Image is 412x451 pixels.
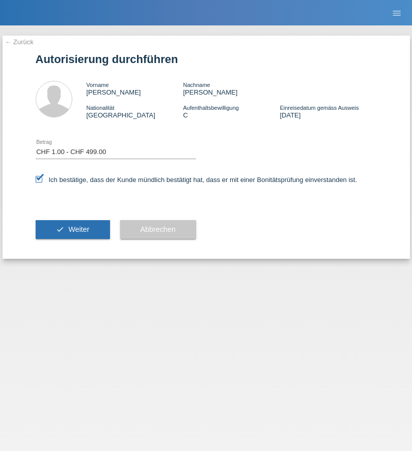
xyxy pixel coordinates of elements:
[120,220,196,239] button: Abbrechen
[280,104,376,119] div: [DATE]
[36,220,110,239] button: check Weiter
[87,104,183,119] div: [GEOGRAPHIC_DATA]
[141,225,176,233] span: Abbrechen
[280,105,359,111] span: Einreisedatum gemäss Ausweis
[392,8,402,18] i: menu
[87,105,115,111] span: Nationalität
[183,82,210,88] span: Nachname
[183,81,280,96] div: [PERSON_NAME]
[87,81,183,96] div: [PERSON_NAME]
[183,104,280,119] div: C
[387,10,407,16] a: menu
[36,176,358,184] label: Ich bestätige, dass der Kunde mündlich bestätigt hat, dass er mit einer Bonitätsprüfung einversta...
[5,38,34,46] a: ← Zurück
[68,225,89,233] span: Weiter
[56,225,64,233] i: check
[36,53,377,66] h1: Autorisierung durchführen
[183,105,238,111] span: Aufenthaltsbewilligung
[87,82,109,88] span: Vorname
